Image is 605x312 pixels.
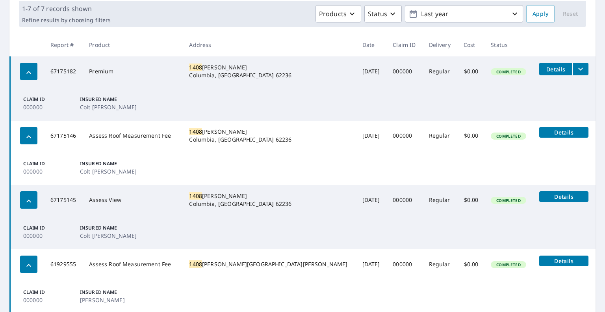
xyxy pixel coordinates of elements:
[544,65,568,73] span: Details
[23,296,71,304] p: 000000
[83,185,183,215] td: Assess View
[356,249,387,279] td: [DATE]
[457,249,485,279] td: $0.00
[80,160,137,167] p: Insured Name
[22,17,111,24] p: Refine results by choosing filters
[423,56,457,86] td: Regular
[189,64,349,79] div: [PERSON_NAME] Columbia, [GEOGRAPHIC_DATA] 62236
[23,103,71,111] p: 000000
[44,56,83,86] td: 67175182
[80,103,137,111] p: Colt [PERSON_NAME]
[492,262,525,267] span: Completed
[23,289,71,296] p: Claim ID
[80,167,137,176] p: Colt [PERSON_NAME]
[44,249,83,279] td: 61929555
[44,185,83,215] td: 67175145
[572,63,588,75] button: filesDropdownBtn-67175182
[80,296,127,304] p: [PERSON_NAME]
[23,232,71,240] p: 000000
[405,5,523,22] button: Last year
[533,9,548,19] span: Apply
[83,56,183,86] td: Premium
[189,192,202,200] mark: 1408
[492,198,525,203] span: Completed
[356,33,387,56] th: Date
[386,33,422,56] th: Claim ID
[423,185,457,215] td: Regular
[23,224,71,232] p: Claim ID
[80,224,137,232] p: Insured Name
[457,121,485,151] td: $0.00
[23,167,71,176] p: 000000
[368,9,387,19] p: Status
[418,7,510,21] p: Last year
[544,257,584,265] span: Details
[189,192,349,208] div: [PERSON_NAME] Columbia, [GEOGRAPHIC_DATA] 62236
[386,121,422,151] td: 000000
[526,5,555,22] button: Apply
[457,56,485,86] td: $0.00
[315,5,361,22] button: Products
[539,127,588,138] button: detailsBtn-67175146
[83,121,183,151] td: Assess Roof Measurement Fee
[423,33,457,56] th: Delivery
[492,133,525,139] span: Completed
[539,256,588,266] button: detailsBtn-61929555
[83,33,183,56] th: Product
[364,5,402,22] button: Status
[386,56,422,86] td: 000000
[189,128,202,135] mark: 1408
[356,56,387,86] td: [DATE]
[492,69,525,75] span: Completed
[539,191,588,202] button: detailsBtn-67175145
[319,9,347,19] p: Products
[80,289,127,296] p: Insured Name
[189,260,202,268] mark: 1408
[356,121,387,151] td: [DATE]
[189,64,202,71] mark: 1408
[386,185,422,215] td: 000000
[423,249,457,279] td: Regular
[23,160,71,167] p: Claim ID
[189,128,349,144] div: [PERSON_NAME] Columbia, [GEOGRAPHIC_DATA] 62236
[80,232,137,240] p: Colt [PERSON_NAME]
[484,33,533,56] th: Status
[44,121,83,151] td: 67175146
[544,129,584,136] span: Details
[189,260,349,268] div: [PERSON_NAME][GEOGRAPHIC_DATA][PERSON_NAME]
[457,33,485,56] th: Cost
[544,193,584,200] span: Details
[23,96,71,103] p: Claim ID
[539,63,572,75] button: detailsBtn-67175182
[83,249,183,279] td: Assess Roof Measurement Fee
[457,185,485,215] td: $0.00
[44,33,83,56] th: Report #
[80,96,137,103] p: Insured Name
[423,121,457,151] td: Regular
[183,33,356,56] th: Address
[386,249,422,279] td: 000000
[356,185,387,215] td: [DATE]
[22,4,111,13] p: 1-7 of 7 records shown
